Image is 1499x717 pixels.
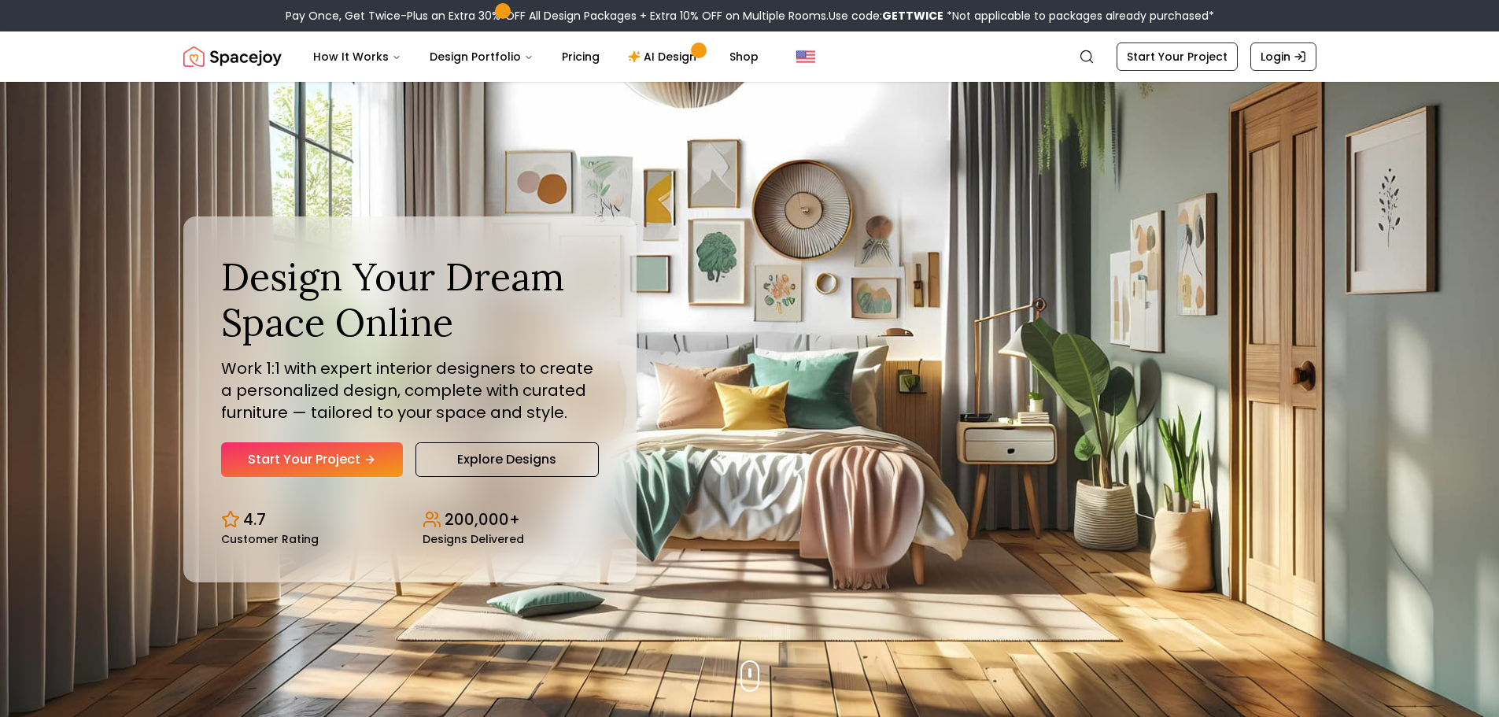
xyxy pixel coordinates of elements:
[183,31,1316,82] nav: Global
[221,357,599,423] p: Work 1:1 with expert interior designers to create a personalized design, complete with curated fu...
[1250,43,1316,71] a: Login
[615,41,714,72] a: AI Design
[549,41,612,72] a: Pricing
[717,41,771,72] a: Shop
[221,254,599,345] h1: Design Your Dream Space Online
[415,442,599,477] a: Explore Designs
[423,534,524,545] small: Designs Delivered
[183,41,282,72] img: Spacejoy Logo
[301,41,414,72] button: How It Works
[243,508,266,530] p: 4.7
[183,41,282,72] a: Spacejoy
[796,47,815,66] img: United States
[1117,43,1238,71] a: Start Your Project
[221,534,319,545] small: Customer Rating
[943,8,1214,24] span: *Not applicable to packages already purchased*
[882,8,943,24] b: GETTWICE
[301,41,771,72] nav: Main
[221,442,403,477] a: Start Your Project
[286,8,1214,24] div: Pay Once, Get Twice-Plus an Extra 30% OFF All Design Packages + Extra 10% OFF on Multiple Rooms.
[221,496,599,545] div: Design stats
[445,508,520,530] p: 200,000+
[417,41,546,72] button: Design Portfolio
[829,8,943,24] span: Use code:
